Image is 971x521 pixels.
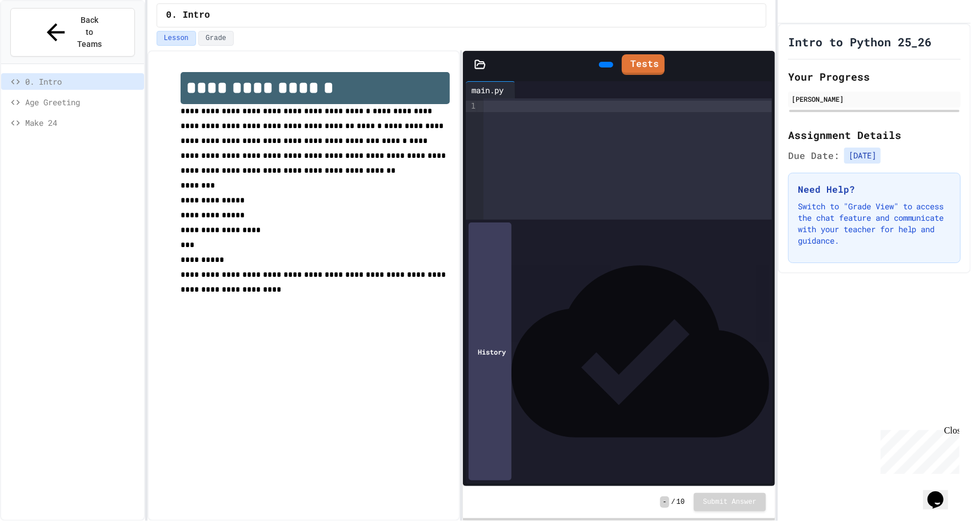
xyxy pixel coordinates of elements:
[25,75,139,88] span: 0. Intro
[798,182,951,196] h3: Need Help?
[466,101,477,112] div: 1
[5,5,79,73] div: Chat with us now!Close
[792,94,957,104] div: [PERSON_NAME]
[788,34,932,50] h1: Intro to Python 25_26
[466,81,516,98] div: main.py
[622,54,665,75] a: Tests
[466,84,509,96] div: main.py
[788,149,840,162] span: Due Date:
[25,117,139,129] span: Make 24
[788,69,961,85] h2: Your Progress
[157,31,196,46] button: Lesson
[798,201,951,246] p: Switch to "Grade View" to access the chat feature and communicate with your teacher for help and ...
[166,9,210,22] span: 0. Intro
[694,493,766,511] button: Submit Answer
[76,14,103,50] span: Back to Teams
[198,31,234,46] button: Grade
[844,148,881,164] span: [DATE]
[25,96,139,108] span: Age Greeting
[703,498,757,507] span: Submit Answer
[660,496,669,508] span: -
[469,222,512,480] div: History
[677,498,685,507] span: 10
[876,425,960,474] iframe: chat widget
[923,475,960,510] iframe: chat widget
[10,8,135,57] button: Back to Teams
[672,498,676,507] span: /
[788,127,961,143] h2: Assignment Details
